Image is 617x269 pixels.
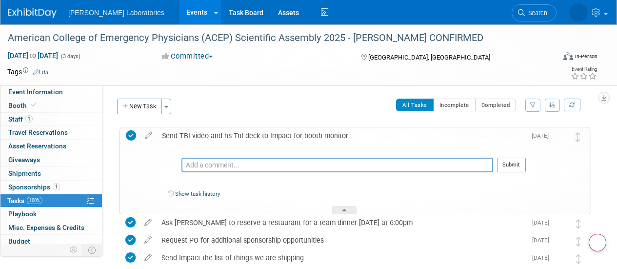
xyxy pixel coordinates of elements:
button: All Tasks [396,99,434,111]
a: Shipments [0,167,102,180]
a: Search [512,4,557,21]
span: [DATE] [532,132,554,139]
a: Misc. Expenses & Credits [0,221,102,234]
span: [DATE] [532,254,554,261]
a: Sponsorships1 [0,181,102,194]
span: 100% [27,197,42,204]
i: Booth reservation complete [31,103,36,108]
a: edit [139,236,157,245]
span: Booth [8,102,38,109]
div: Send Impact the list of things we are shipping [157,249,526,266]
img: Tisha Davis [554,252,567,265]
td: Toggle Event Tabs [82,244,102,256]
a: edit [140,131,157,140]
a: Show task history [175,190,220,197]
span: [DATE] [532,237,554,244]
a: Edit [33,69,49,76]
i: Move task [576,219,581,228]
span: Event Information [8,88,63,96]
span: Staff [8,115,33,123]
span: Sponsorships [8,183,60,191]
span: Giveaways [8,156,40,164]
div: In-Person [575,53,597,60]
a: Tasks100% [0,194,102,207]
a: Playbook [0,207,102,221]
a: Staff1 [0,113,102,126]
span: Shipments [8,169,41,177]
span: Travel Reservations [8,128,68,136]
span: to [28,52,38,60]
div: Event Rating [571,67,597,72]
td: Tags [7,67,49,77]
a: Refresh [564,99,580,111]
span: [DATE] [532,219,554,226]
a: Budget [0,235,102,248]
i: Move task [576,132,580,142]
img: Format-Inperson.png [563,52,573,60]
div: American College of Emergency Physicians (ACEP) Scientific Assembly 2025 - [PERSON_NAME] CONFIRMED [4,29,547,47]
span: [PERSON_NAME] Laboratories [68,9,164,17]
a: Travel Reservations [0,126,102,139]
img: ExhibitDay [8,8,57,18]
div: Send TBI video and hs-TnI deck to Impact for booth monitor [157,127,526,144]
span: (3 days) [60,53,80,60]
a: edit [139,253,157,262]
button: Committed [159,51,217,62]
span: Asset Reservations [8,142,66,150]
span: Tasks [7,197,42,205]
span: Playbook [8,210,37,218]
a: Giveaways [0,153,102,166]
button: Incomplete [433,99,476,111]
button: New Task [117,99,162,114]
span: 1 [25,115,33,123]
div: Request PO for additional sponsorship opportunities [157,232,526,248]
span: Search [525,9,547,17]
img: Tisha Davis [554,235,567,248]
a: Asset Reservations [0,140,102,153]
i: Move task [576,254,581,264]
span: Misc. Expenses & Credits [8,224,84,231]
img: Tisha Davis [554,217,567,230]
img: Tisha Davis [163,158,177,172]
a: edit [139,218,157,227]
div: Ask [PERSON_NAME] to reserve a restaurant for a team dinner [DATE] at 6:00pm [157,214,526,231]
span: [GEOGRAPHIC_DATA], [GEOGRAPHIC_DATA] [368,54,490,61]
a: Booth [0,99,102,112]
a: Event Information [0,85,102,99]
i: Move task [576,237,581,246]
span: 1 [53,183,60,190]
span: [DATE] [DATE] [7,51,59,60]
td: Personalize Event Tab Strip [65,244,82,256]
span: Budget [8,237,30,245]
button: Submit [497,158,526,172]
img: Tisha Davis [569,3,588,22]
button: Completed [475,99,517,111]
img: Tisha Davis [554,130,566,143]
div: Event Format [511,51,597,65]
